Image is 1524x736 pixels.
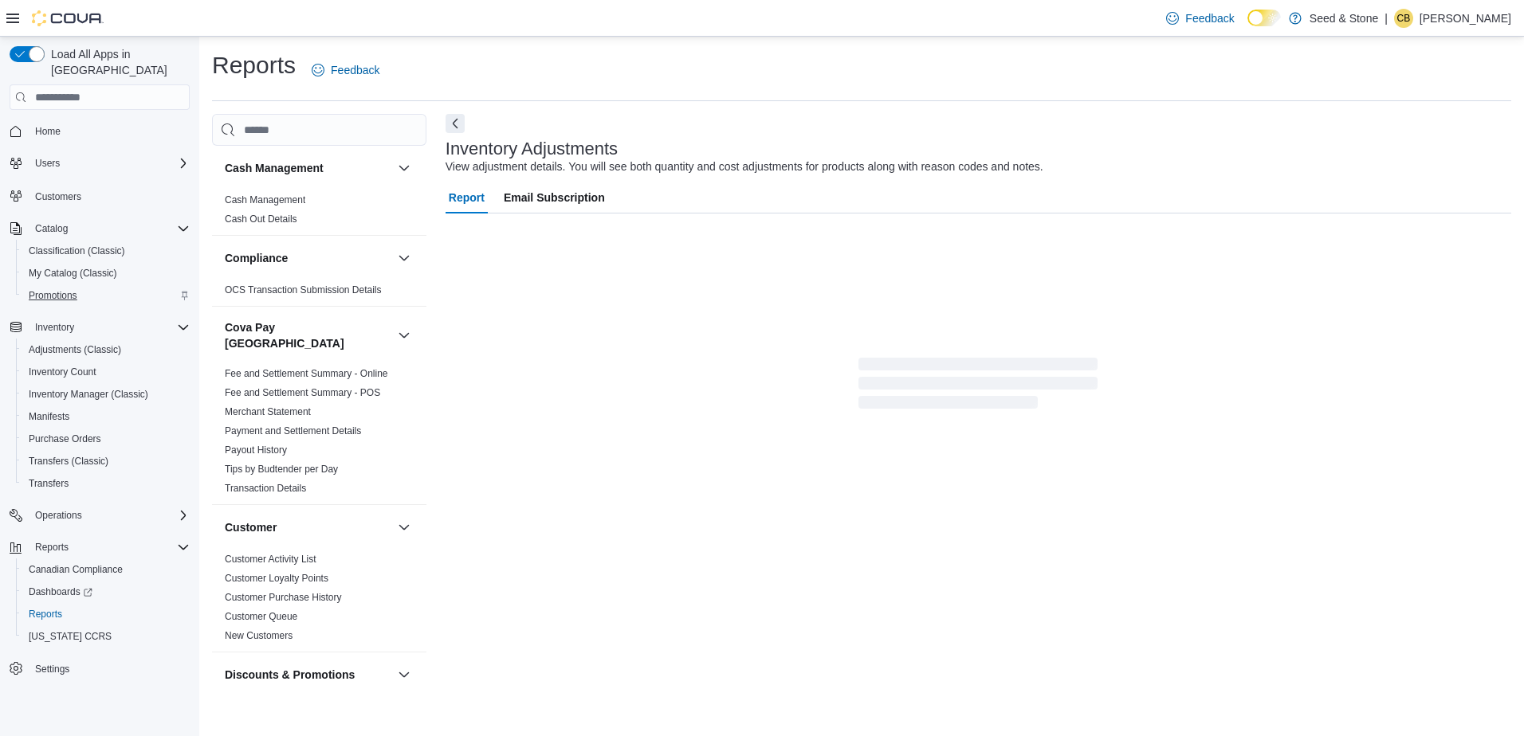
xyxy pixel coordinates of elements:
[22,627,118,646] a: [US_STATE] CCRS
[29,388,148,401] span: Inventory Manager (Classic)
[225,553,316,566] span: Customer Activity List
[225,592,342,603] a: Customer Purchase History
[225,250,288,266] h3: Compliance
[22,452,190,471] span: Transfers (Classic)
[225,463,338,476] span: Tips by Budtender per Day
[29,506,88,525] button: Operations
[22,286,190,305] span: Promotions
[29,477,69,490] span: Transfers
[225,387,380,398] a: Fee and Settlement Summary - POS
[225,519,277,535] h3: Customer
[446,139,618,159] h3: Inventory Adjustments
[16,625,196,648] button: [US_STATE] CCRS
[3,217,196,240] button: Catalog
[22,627,190,646] span: Washington CCRS
[225,667,355,683] h3: Discounts & Promotions
[29,659,190,679] span: Settings
[446,159,1043,175] div: View adjustment details. You will see both quantity and cost adjustments for products along with ...
[22,241,190,260] span: Classification (Classic)
[395,249,414,268] button: Compliance
[225,464,338,475] a: Tips by Budtender per Day
[225,425,361,437] a: Payment and Settlement Details
[22,340,190,359] span: Adjustments (Classic)
[22,582,190,601] span: Dashboards
[225,630,293,641] a: New Customers
[29,267,117,280] span: My Catalog (Classic)
[22,560,190,579] span: Canadian Compliance
[1247,26,1248,27] span: Dark Mode
[22,474,75,493] a: Transfers
[29,366,96,378] span: Inventory Count
[35,663,69,675] span: Settings
[225,667,391,683] button: Discounts & Promotions
[225,483,306,494] a: Transaction Details
[29,318,81,337] button: Inventory
[29,608,62,621] span: Reports
[225,591,342,604] span: Customer Purchase History
[22,474,190,493] span: Transfers
[22,362,103,382] a: Inventory Count
[16,428,196,450] button: Purchase Orders
[29,343,121,356] span: Adjustments (Classic)
[29,186,190,206] span: Customers
[29,455,108,468] span: Transfers (Classic)
[29,563,123,576] span: Canadian Compliance
[29,289,77,302] span: Promotions
[22,264,190,283] span: My Catalog (Classic)
[22,362,190,382] span: Inventory Count
[29,219,190,238] span: Catalog
[22,560,129,579] a: Canadian Compliance
[225,611,297,622] a: Customer Queue
[1185,10,1234,26] span: Feedback
[504,182,605,213] span: Email Subscription
[10,113,190,722] nav: Complex example
[225,367,388,380] span: Fee and Settlement Summary - Online
[212,190,426,235] div: Cash Management
[212,364,426,504] div: Cova Pay [GEOGRAPHIC_DATA]
[3,504,196,527] button: Operations
[29,585,92,598] span: Dashboards
[225,213,297,225] span: Cash Out Details
[29,154,190,173] span: Users
[395,518,414,537] button: Customer
[22,407,76,426] a: Manifests
[29,219,74,238] button: Catalog
[22,340,128,359] a: Adjustments (Classic)
[16,284,196,307] button: Promotions
[3,119,196,143] button: Home
[16,361,196,383] button: Inventory Count
[45,46,190,78] span: Load All Apps in [GEOGRAPHIC_DATA]
[446,114,465,133] button: Next
[3,184,196,207] button: Customers
[1247,10,1281,26] input: Dark Mode
[225,610,297,623] span: Customer Queue
[22,452,115,471] a: Transfers (Classic)
[212,550,426,652] div: Customer
[22,429,108,448] a: Purchase Orders
[305,54,386,86] a: Feedback
[225,213,297,225] a: Cash Out Details
[29,506,190,525] span: Operations
[16,581,196,603] a: Dashboards
[225,405,311,418] span: Merchant Statement
[225,284,382,296] span: OCS Transaction Submission Details
[16,383,196,405] button: Inventory Manager (Classic)
[225,194,305,206] a: Cash Management
[16,603,196,625] button: Reports
[35,222,68,235] span: Catalog
[35,190,81,203] span: Customers
[225,319,391,351] button: Cova Pay [GEOGRAPHIC_DATA]
[22,264,124,283] a: My Catalog (Classic)
[225,425,361,437] span: Payment and Settlement Details
[29,410,69,423] span: Manifests
[225,284,382,296] a: OCS Transaction Submission Details
[35,125,61,138] span: Home
[22,407,190,426] span: Manifests
[16,558,196,581] button: Canadian Compliance
[1394,9,1413,28] div: Charandeep Bawa
[225,250,391,266] button: Compliance
[29,538,190,557] span: Reports
[29,538,75,557] button: Reports
[3,152,196,174] button: Users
